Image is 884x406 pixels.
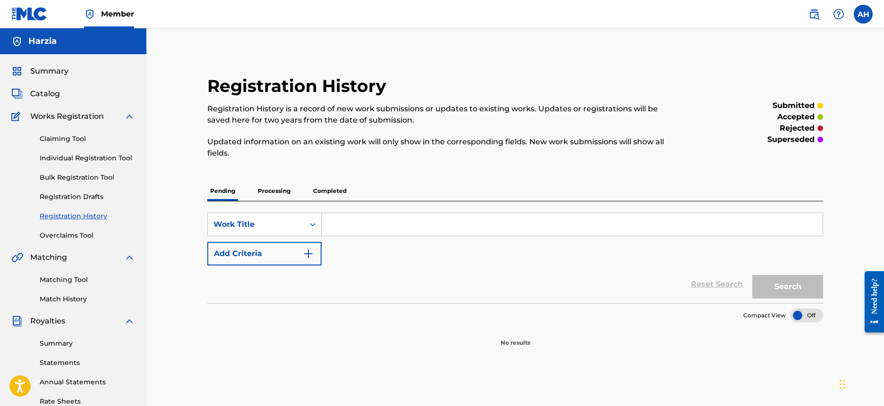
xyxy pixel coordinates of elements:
[30,88,60,99] span: Catalog
[124,252,135,263] img: expand
[28,36,57,47] h5: Harzia
[40,377,135,387] a: Annual Statements
[255,181,293,201] p: Processing
[213,219,298,230] div: Work Title
[40,134,135,144] a: Claiming Tool
[858,264,884,340] iframe: Resource Center
[303,248,314,259] img: 9d2ae6d4665cec9f34b9.svg
[780,123,815,134] p: rejected
[40,275,135,285] a: Matching Tool
[30,111,104,122] span: Works Registration
[501,327,530,347] p: No results
[40,231,135,240] a: Overclaims Tool
[40,339,135,348] a: Summary
[207,103,681,126] p: Registration History is a record of new work submissions or updates to existing works. Updates or...
[40,153,135,163] a: Individual Registration Tool
[40,173,135,182] a: Bulk Registration Tool
[310,181,349,201] p: Completed
[101,8,134,19] span: Member
[743,311,786,320] span: Compact View
[30,66,68,77] span: Summary
[11,88,60,99] a: CatalogCatalog
[11,7,48,21] img: MLC Logo
[11,111,24,122] img: Works Registration
[829,5,848,24] div: Help
[11,315,23,327] img: Royalties
[767,134,815,145] p: superseded
[124,111,135,122] img: expand
[207,242,322,265] button: Add Criteria
[207,136,681,159] p: Updated information on an existing work will only show in the corresponding fields. New work subm...
[11,66,23,77] img: Summary
[30,252,67,263] span: Matching
[40,211,135,221] a: Registration History
[833,8,844,20] img: help
[837,361,884,406] iframe: Chat Widget
[777,111,815,123] p: accepted
[30,315,65,327] span: Royalties
[207,181,238,201] p: Pending
[773,100,815,111] p: submitted
[207,75,391,97] h2: Registration History
[84,8,95,20] img: Top Rightsholder
[840,370,845,398] div: Drag
[11,252,23,263] img: Matching
[40,192,135,202] a: Registration Drafts
[40,294,135,304] a: Match History
[808,8,820,20] img: search
[207,213,823,303] form: Search Form
[854,5,873,24] div: User Menu
[124,315,135,327] img: expand
[40,358,135,368] a: Statements
[11,36,23,47] img: Accounts
[11,88,23,99] img: Catalog
[805,5,824,24] a: Public Search
[11,66,68,77] a: SummarySummary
